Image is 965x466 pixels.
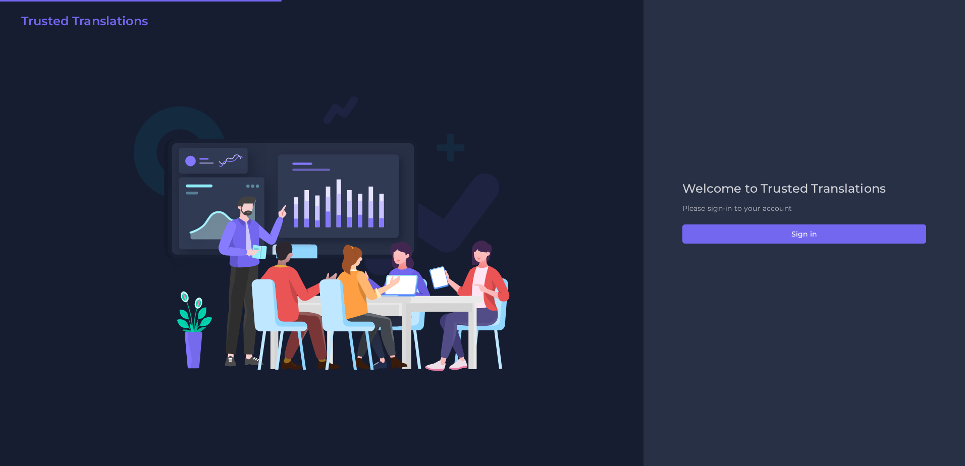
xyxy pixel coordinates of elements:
img: Login V2 [133,95,510,371]
button: Sign in [682,224,926,244]
a: Trusted Translations [14,14,148,32]
h2: Welcome to Trusted Translations [682,182,926,196]
p: Please sign-in to your account [682,203,926,214]
h2: Trusted Translations [21,14,148,29]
